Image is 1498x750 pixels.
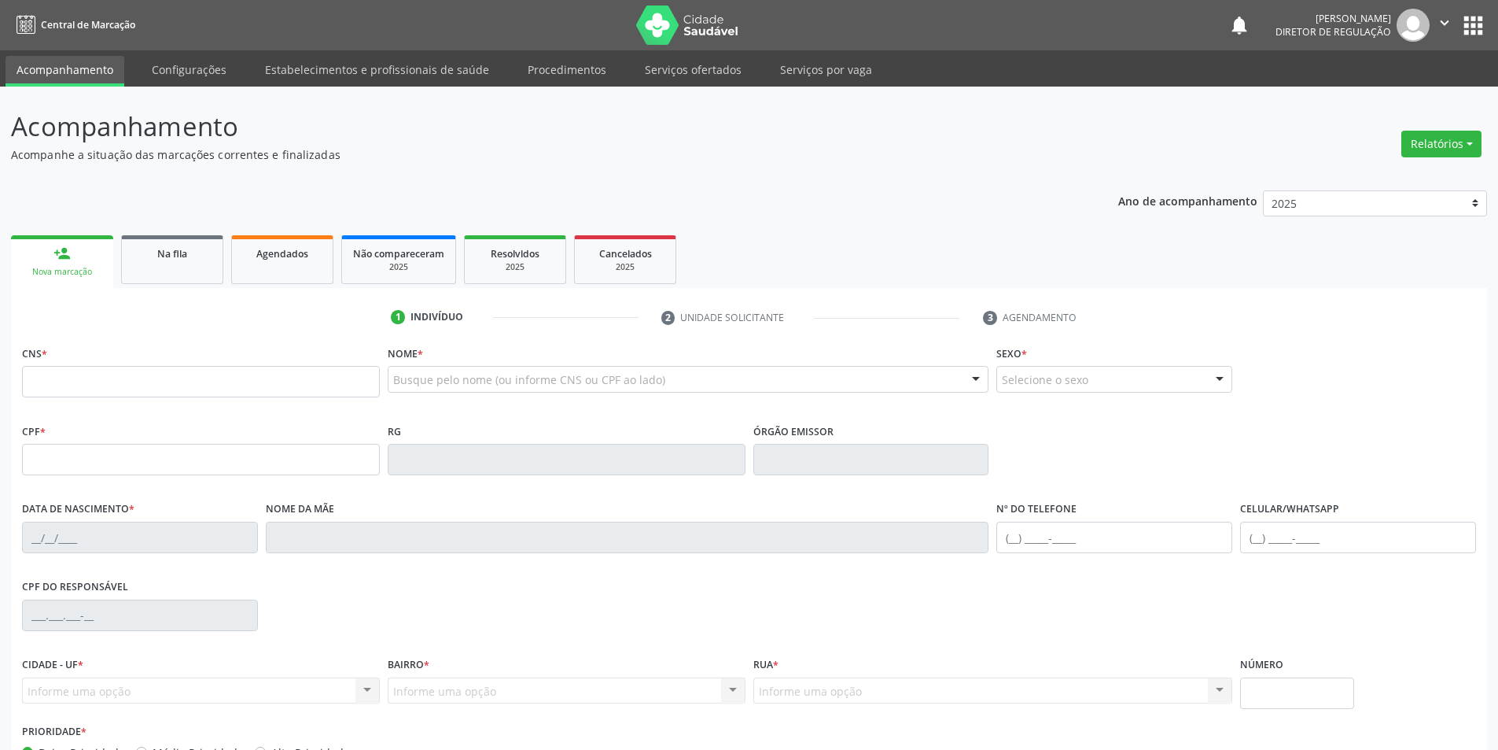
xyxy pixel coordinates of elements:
[22,575,128,600] label: CPF do responsável
[22,497,134,522] label: Data de nascimento
[517,56,617,83] a: Procedimentos
[996,497,1077,522] label: Nº do Telefone
[769,56,883,83] a: Serviços por vaga
[22,600,258,631] input: ___.___.___-__
[1228,14,1250,36] button: notifications
[22,342,47,366] label: CNS
[391,310,405,324] div: 1
[1275,25,1391,39] span: Diretor de regulação
[11,146,1044,163] p: Acompanhe a situação das marcações correntes e finalizadas
[53,245,71,262] div: person_add
[22,522,258,553] input: __/__/____
[1002,371,1088,388] span: Selecione o sexo
[22,653,83,678] label: Cidade - UF
[254,56,500,83] a: Estabelecimentos e profissionais de saúde
[753,653,778,678] label: Rua
[266,497,334,522] label: Nome da mãe
[11,12,135,38] a: Central de Marcação
[141,56,237,83] a: Configurações
[634,56,753,83] a: Serviços ofertados
[256,247,308,260] span: Agendados
[388,653,429,678] label: Bairro
[11,107,1044,146] p: Acompanhamento
[996,522,1232,553] input: (__) _____-_____
[22,419,46,444] label: CPF
[1397,9,1430,42] img: img
[1275,12,1391,25] div: [PERSON_NAME]
[353,261,444,273] div: 2025
[353,247,444,260] span: Não compareceram
[393,371,665,388] span: Busque pelo nome (ou informe CNS ou CPF ao lado)
[1430,9,1459,42] button: 
[491,247,539,260] span: Resolvidos
[753,419,834,444] label: Órgão emissor
[599,247,652,260] span: Cancelados
[388,342,423,366] label: Nome
[1401,131,1481,157] button: Relatórios
[586,261,664,273] div: 2025
[1459,12,1487,39] button: apps
[6,56,124,87] a: Acompanhamento
[41,18,135,31] span: Central de Marcação
[410,310,463,324] div: Indivíduo
[476,261,554,273] div: 2025
[22,266,102,278] div: Nova marcação
[1240,522,1476,553] input: (__) _____-_____
[1436,14,1453,31] i: 
[1118,190,1257,210] p: Ano de acompanhamento
[388,419,401,444] label: RG
[996,342,1027,366] label: Sexo
[1240,497,1339,522] label: Celular/WhatsApp
[1240,653,1283,678] label: Número
[157,247,187,260] span: Na fila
